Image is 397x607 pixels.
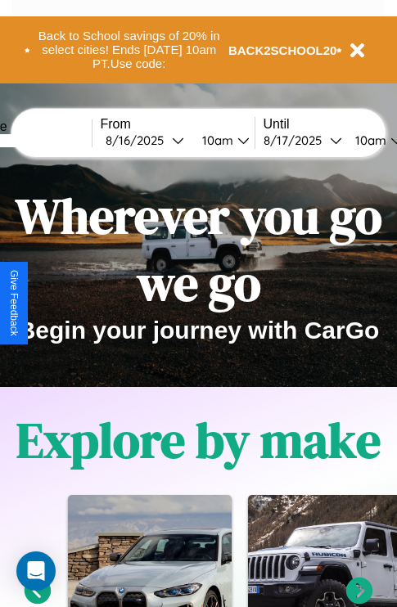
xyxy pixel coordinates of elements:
[106,133,172,148] div: 8 / 16 / 2025
[16,407,381,474] h1: Explore by make
[101,117,255,132] label: From
[16,551,56,591] div: Open Intercom Messenger
[194,133,237,148] div: 10am
[347,133,390,148] div: 10am
[101,132,189,149] button: 8/16/2025
[30,25,228,75] button: Back to School savings of 20% in select cities! Ends [DATE] 10am PT.Use code:
[264,133,330,148] div: 8 / 17 / 2025
[189,132,255,149] button: 10am
[228,43,337,57] b: BACK2SCHOOL20
[8,270,20,336] div: Give Feedback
